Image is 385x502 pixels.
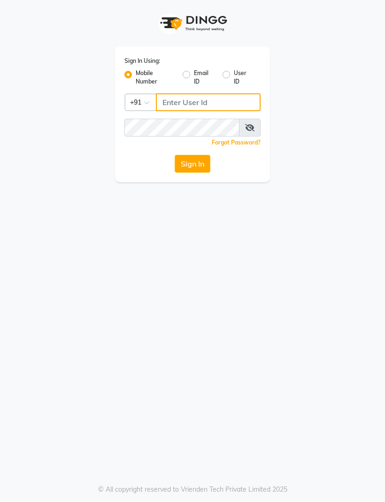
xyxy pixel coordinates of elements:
button: Sign In [175,155,210,173]
img: logo1.svg [155,9,230,37]
label: Sign In Using: [124,57,160,65]
label: Mobile Number [136,69,175,86]
label: Email ID [194,69,215,86]
label: User ID [234,69,253,86]
a: Forgot Password? [212,139,261,146]
input: Username [156,93,261,111]
input: Username [124,119,239,137]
